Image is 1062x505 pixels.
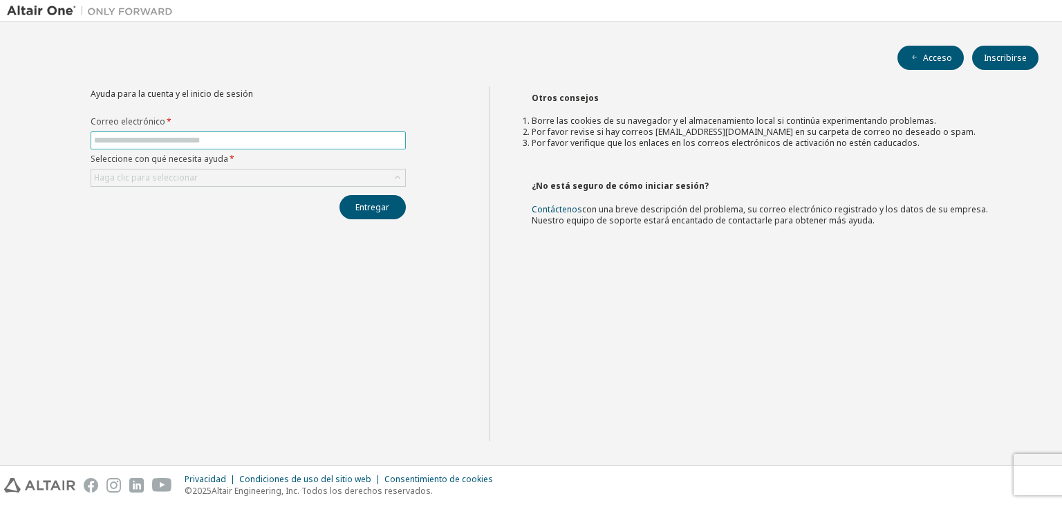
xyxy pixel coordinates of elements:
[91,116,165,127] font: Correo electrónico
[532,126,976,138] font: Por favor revise si hay correos [EMAIL_ADDRESS][DOMAIN_NAME] en su carpeta de correo no deseado o...
[212,485,433,497] font: Altair Engineering, Inc. Todos los derechos reservados.
[94,172,198,183] font: Haga clic para seleccionar
[984,52,1027,64] font: Inscribirse
[532,203,988,226] font: con una breve descripción del problema, su correo electrónico registrado y los datos de su empres...
[91,153,228,165] font: Seleccione con qué necesita ayuda
[106,478,121,493] img: instagram.svg
[185,485,192,497] font: ©
[91,169,405,186] div: Haga clic para seleccionar
[532,203,582,215] a: Contáctenos
[355,201,389,213] font: Entregar
[239,473,371,485] font: Condiciones de uso del sitio web
[923,52,952,64] font: Acceso
[91,88,253,100] font: Ayuda para la cuenta y el inicio de sesión
[4,478,75,493] img: altair_logo.svg
[532,115,936,127] font: Borre las cookies de su navegador y el almacenamiento local si continúa experimentando problemas.
[897,46,964,70] button: Acceso
[384,473,493,485] font: Consentimiento de cookies
[532,180,709,192] font: ¿No está seguro de cómo iniciar sesión?
[84,478,98,493] img: facebook.svg
[129,478,144,493] img: linkedin.svg
[192,485,212,497] font: 2025
[152,478,172,493] img: youtube.svg
[532,137,920,149] font: Por favor verifique que los enlaces en los correos electrónicos de activación no estén caducados.
[7,4,180,18] img: Altair Uno
[972,46,1038,70] button: Inscribirse
[339,195,406,219] button: Entregar
[532,92,599,104] font: Otros consejos
[185,473,226,485] font: Privacidad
